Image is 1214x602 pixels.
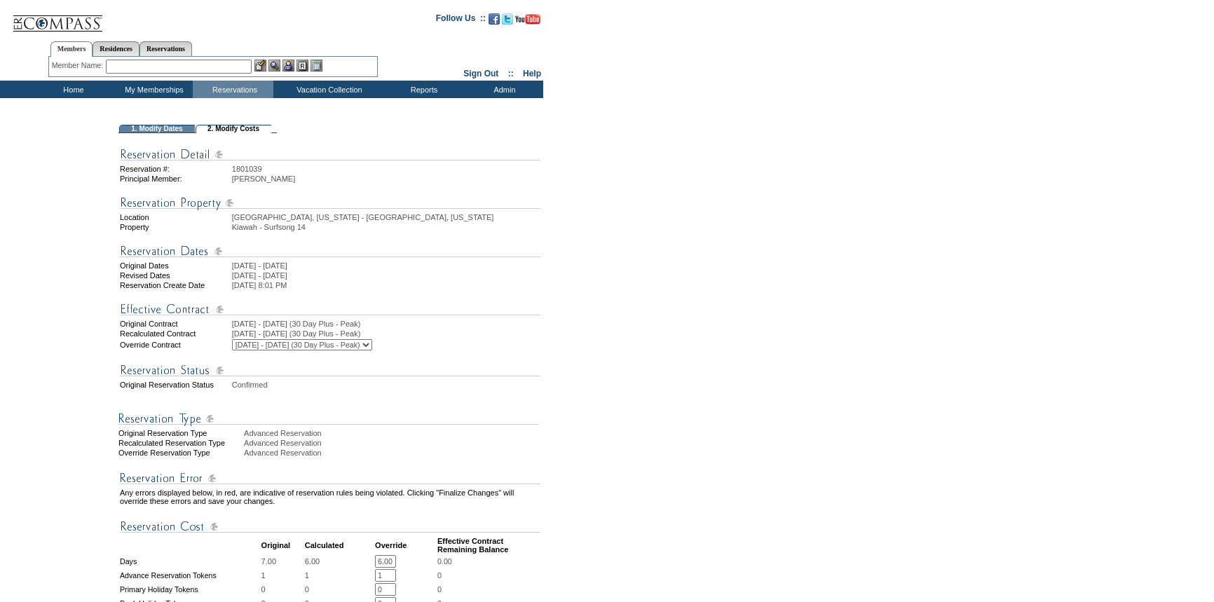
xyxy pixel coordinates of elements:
[254,60,266,71] img: b_edit.gif
[261,555,303,568] td: 7.00
[515,18,540,26] a: Subscribe to our YouTube Channel
[120,146,540,163] img: Reservation Detail
[120,339,231,350] td: Override Contract
[232,223,540,231] td: Kiawah - Surfsong 14
[120,194,540,212] img: Reservation Property
[436,12,486,29] td: Follow Us ::
[244,449,542,457] div: Advanced Reservation
[120,518,540,535] img: Reservation Cost
[196,125,271,133] td: 2. Modify Costs
[112,81,193,98] td: My Memberships
[120,381,231,389] td: Original Reservation Status
[523,69,541,78] a: Help
[489,13,500,25] img: Become our fan on Facebook
[437,571,442,580] span: 0
[502,18,513,26] a: Follow us on Twitter
[382,81,463,98] td: Reports
[120,301,540,318] img: Effective Contract
[193,81,273,98] td: Reservations
[120,555,260,568] td: Days
[120,362,540,379] img: Reservation Status
[120,329,231,338] td: Recalculated Contract
[120,261,231,270] td: Original Dates
[118,410,539,427] img: Reservation Type
[139,41,192,56] a: Reservations
[508,69,514,78] span: ::
[261,537,303,554] td: Original
[232,175,540,183] td: [PERSON_NAME]
[119,125,195,133] td: 1. Modify Dates
[232,381,540,389] td: Confirmed
[305,537,374,554] td: Calculated
[502,13,513,25] img: Follow us on Twitter
[489,18,500,26] a: Become our fan on Facebook
[120,242,540,260] img: Reservation Dates
[118,449,243,457] div: Override Reservation Type
[93,41,139,56] a: Residences
[244,429,542,437] div: Advanced Reservation
[232,329,540,338] td: [DATE] - [DATE] (30 Day Plus - Peak)
[120,488,540,505] td: Any errors displayed below, in red, are indicative of reservation rules being violated. Clicking ...
[120,320,231,328] td: Original Contract
[232,213,540,221] td: [GEOGRAPHIC_DATA], [US_STATE] - [GEOGRAPHIC_DATA], [US_STATE]
[463,81,543,98] td: Admin
[50,41,93,57] a: Members
[273,81,382,98] td: Vacation Collection
[12,4,103,32] img: Compass Home
[296,60,308,71] img: Reservations
[437,537,540,554] td: Effective Contract Remaining Balance
[120,223,231,231] td: Property
[305,569,374,582] td: 1
[120,165,231,173] td: Reservation #:
[437,585,442,594] span: 0
[32,81,112,98] td: Home
[120,583,260,596] td: Primary Holiday Tokens
[120,271,231,280] td: Revised Dates
[305,583,374,596] td: 0
[232,165,540,173] td: 1801039
[305,555,374,568] td: 6.00
[268,60,280,71] img: View
[120,175,231,183] td: Principal Member:
[261,569,303,582] td: 1
[282,60,294,71] img: Impersonate
[311,60,322,71] img: b_calculator.gif
[232,281,540,289] td: [DATE] 8:01 PM
[244,439,542,447] div: Advanced Reservation
[437,557,452,566] span: 0.00
[120,470,540,487] img: Reservation Errors
[463,69,498,78] a: Sign Out
[232,271,540,280] td: [DATE] - [DATE]
[118,429,243,437] div: Original Reservation Type
[261,583,303,596] td: 0
[120,281,231,289] td: Reservation Create Date
[120,213,231,221] td: Location
[375,537,436,554] td: Override
[515,14,540,25] img: Subscribe to our YouTube Channel
[118,439,243,447] div: Recalculated Reservation Type
[232,261,540,270] td: [DATE] - [DATE]
[52,60,106,71] div: Member Name:
[232,320,540,328] td: [DATE] - [DATE] (30 Day Plus - Peak)
[120,569,260,582] td: Advance Reservation Tokens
